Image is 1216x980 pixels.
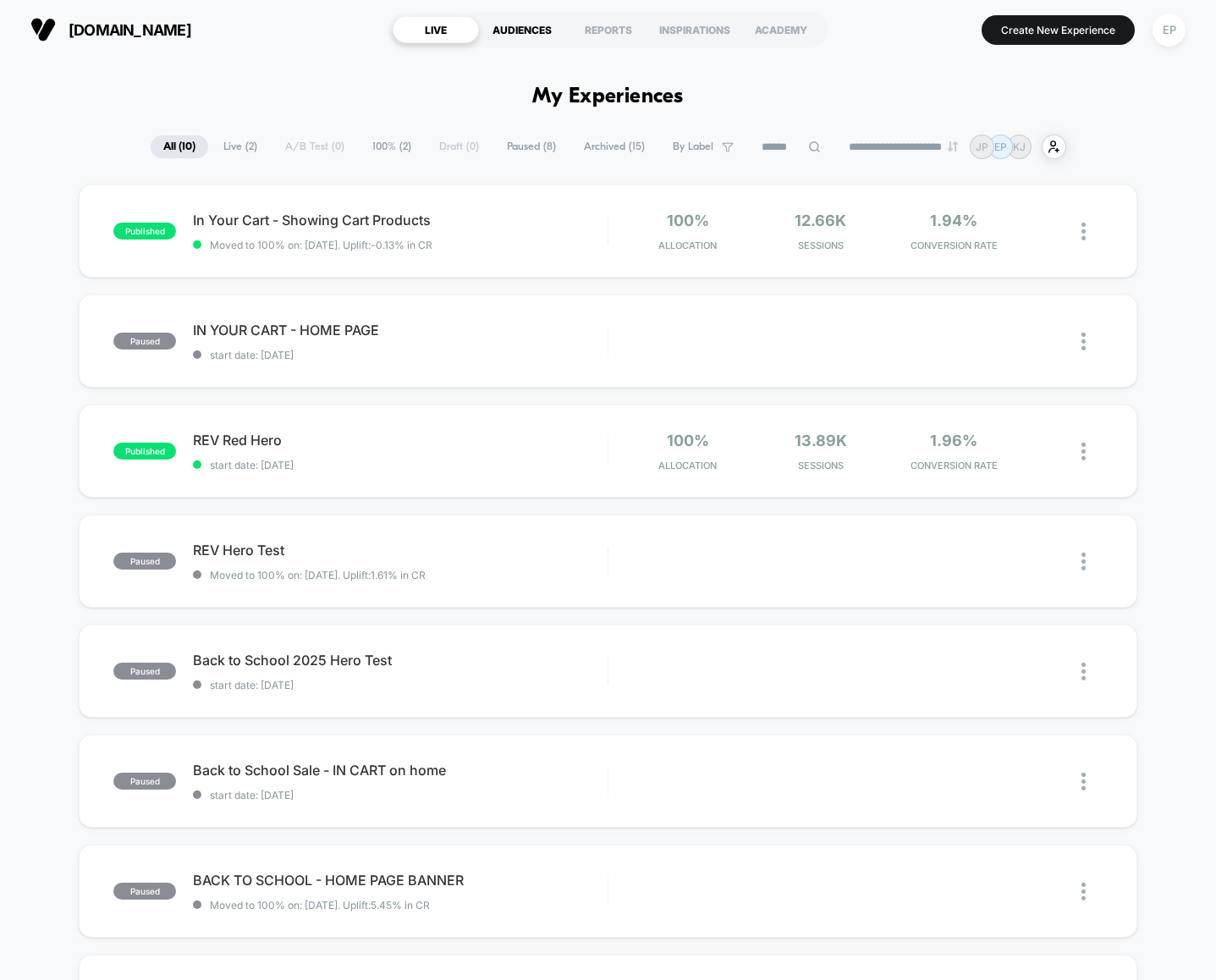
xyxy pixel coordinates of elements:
[113,333,176,350] span: paused
[113,223,176,239] span: published
[113,773,176,790] span: paused
[667,212,709,229] span: 100%
[930,212,977,229] span: 1.94%
[891,460,1015,471] span: CONVERSION RATE
[652,16,738,43] div: INSPIRATIONS
[113,663,176,680] span: paused
[994,140,1007,153] p: EP
[360,135,424,158] span: 100% ( 2 )
[948,141,958,151] img: end
[1081,443,1086,460] img: close
[1081,223,1086,240] img: close
[738,16,824,43] div: ACADEMY
[193,212,607,228] span: In Your Cart - Showing Cart Products
[1013,140,1026,153] p: KJ
[193,322,607,339] span: IN YOUR CART - HOME PAGE
[795,432,847,449] span: 13.89k
[193,432,607,449] span: REV Red Hero
[479,16,565,43] div: AUDIENCES
[758,460,883,471] span: Sessions
[193,652,607,669] span: Back to School 2025 Hero Test
[930,432,977,449] span: 1.96%
[667,432,709,449] span: 100%
[1147,13,1191,47] button: EP
[193,349,607,361] span: start date: [DATE]
[976,140,988,153] p: JP
[758,239,883,251] span: Sessions
[113,883,176,900] span: paused
[532,85,684,109] h1: My Experiences
[30,17,56,42] img: Visually logo
[113,553,176,570] span: paused
[658,239,717,251] span: Allocation
[25,16,196,43] button: [DOMAIN_NAME]
[673,140,713,153] span: By Label
[658,460,717,471] span: Allocation
[69,21,191,39] span: [DOMAIN_NAME]
[565,16,652,43] div: REPORTS
[193,762,607,779] span: Back to School Sale - IN CART on home
[1081,883,1086,900] img: close
[193,789,607,801] span: start date: [DATE]
[210,239,432,251] span: Moved to 100% on: [DATE] . Uplift: -0.13% in CR
[193,679,607,691] span: start date: [DATE]
[210,569,426,581] span: Moved to 100% on: [DATE] . Uplift: 1.61% in CR
[393,16,479,43] div: LIVE
[795,212,846,229] span: 12.66k
[571,135,658,158] span: Archived ( 15 )
[982,15,1135,45] button: Create New Experience
[1081,333,1086,350] img: close
[494,135,569,158] span: Paused ( 8 )
[151,135,208,158] span: All ( 10 )
[1153,14,1186,47] div: EP
[891,239,1015,251] span: CONVERSION RATE
[1081,773,1086,790] img: close
[211,135,270,158] span: Live ( 2 )
[193,542,607,559] span: REV Hero Test
[1081,663,1086,680] img: close
[1081,553,1086,570] img: close
[193,872,607,889] span: BACK TO SCHOOL - HOME PAGE BANNER
[113,443,176,460] span: published
[210,899,430,911] span: Moved to 100% on: [DATE] . Uplift: 5.45% in CR
[193,459,607,471] span: start date: [DATE]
